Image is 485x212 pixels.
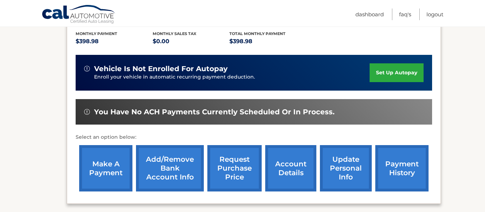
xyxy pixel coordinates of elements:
a: Cal Automotive [42,5,116,25]
img: alert-white.svg [84,109,90,115]
span: You have no ACH payments currently scheduled or in process. [94,108,334,116]
p: $398.98 [76,36,153,46]
a: account details [265,145,316,191]
a: Logout [426,8,443,20]
a: payment history [375,145,429,191]
a: Add/Remove bank account info [136,145,204,191]
img: alert-white.svg [84,66,90,71]
span: Total Monthly Payment [229,31,285,36]
span: vehicle is not enrolled for autopay [94,64,228,73]
a: make a payment [79,145,132,191]
a: update personal info [320,145,372,191]
span: Monthly sales Tax [153,31,196,36]
a: request purchase price [207,145,262,191]
p: Select an option below: [76,133,432,142]
span: Monthly Payment [76,31,117,36]
p: $0.00 [153,36,230,46]
p: $398.98 [229,36,306,46]
a: FAQ's [399,8,411,20]
a: set up autopay [370,63,424,82]
p: Enroll your vehicle in automatic recurring payment deduction. [94,73,370,81]
a: Dashboard [355,8,384,20]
